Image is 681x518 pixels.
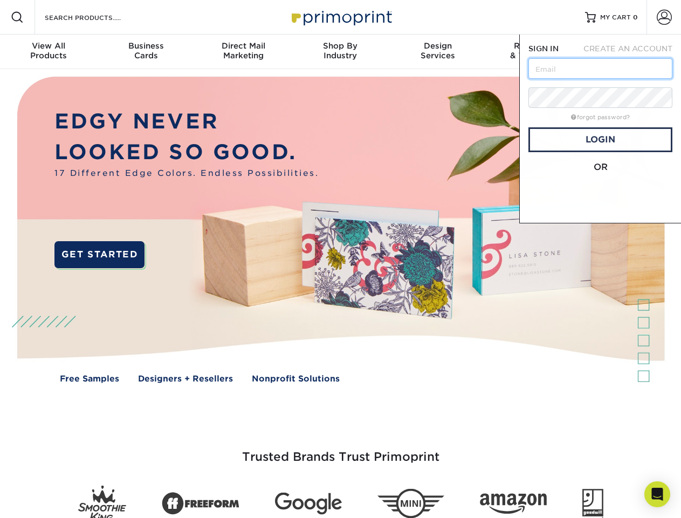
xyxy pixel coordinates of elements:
input: SEARCH PRODUCTS..... [44,11,149,24]
div: & Templates [486,41,583,60]
div: Open Intercom Messenger [644,481,670,507]
span: 17 Different Edge Colors. Endless Possibilities. [54,167,319,180]
a: Nonprofit Solutions [252,373,340,385]
img: Primoprint [287,5,395,29]
p: EDGY NEVER [54,106,319,137]
div: Services [389,41,486,60]
a: forgot password? [571,114,630,121]
input: Email [528,58,672,79]
a: GET STARTED [54,241,145,268]
a: Direct MailMarketing [195,35,292,69]
img: Goodwill [582,489,603,518]
span: Shop By [292,41,389,51]
a: Shop ByIndustry [292,35,389,69]
img: Amazon [480,494,547,514]
a: BusinessCards [97,35,194,69]
p: LOOKED SO GOOD. [54,137,319,168]
a: Designers + Resellers [138,373,233,385]
span: CREATE AN ACCOUNT [583,44,672,53]
a: Resources& Templates [486,35,583,69]
span: Design [389,41,486,51]
span: Business [97,41,194,51]
span: 0 [633,13,638,21]
h3: Trusted Brands Trust Primoprint [25,424,656,477]
span: Resources [486,41,583,51]
span: Direct Mail [195,41,292,51]
img: Google [275,493,342,515]
div: Cards [97,41,194,60]
div: Industry [292,41,389,60]
div: Marketing [195,41,292,60]
a: DesignServices [389,35,486,69]
span: MY CART [600,13,631,22]
span: SIGN IN [528,44,559,53]
a: Free Samples [60,373,119,385]
div: OR [528,161,672,174]
a: Login [528,127,672,152]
